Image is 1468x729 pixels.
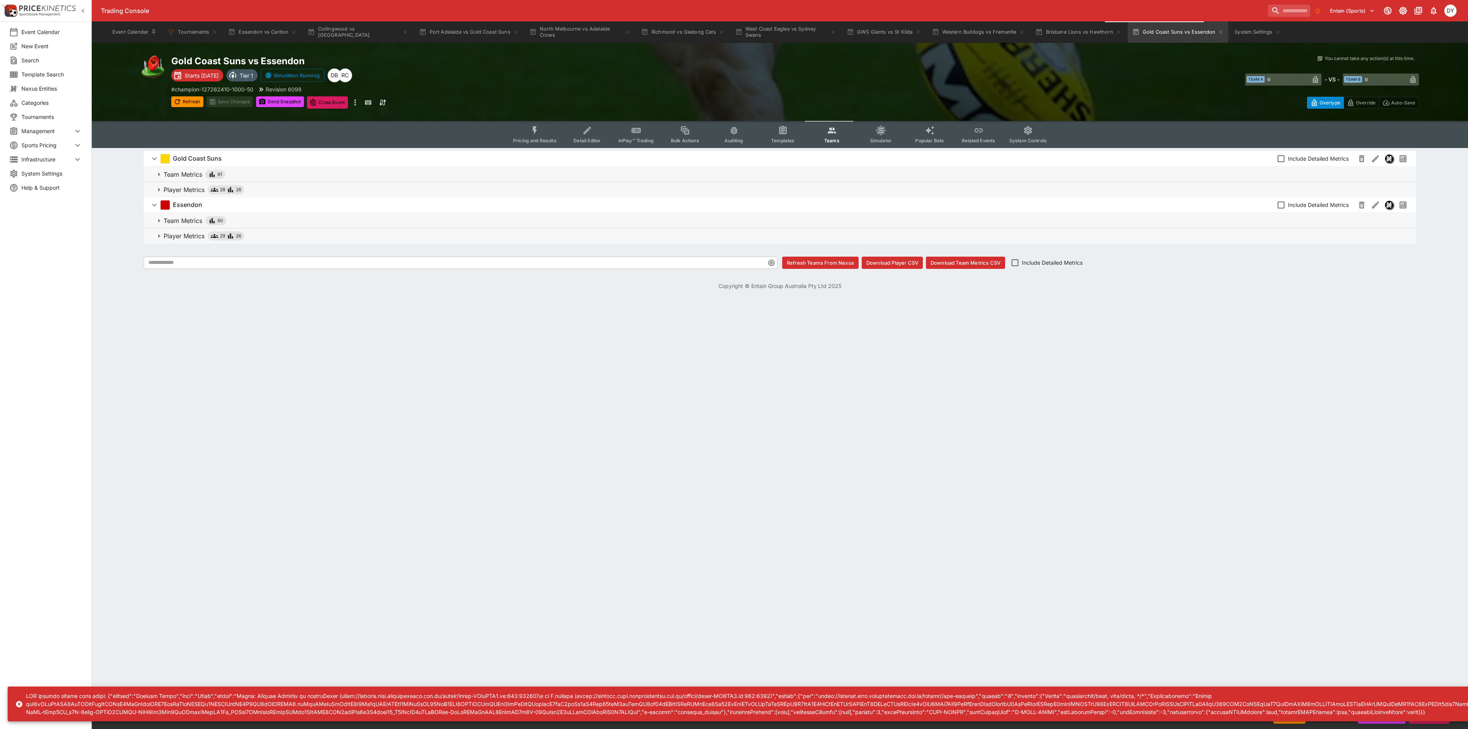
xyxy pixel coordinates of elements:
p: Overtype [1320,99,1340,107]
button: Notifications [1427,4,1440,18]
button: Tournaments [163,21,222,43]
p: Copyright © Entain Group Australia Pty Ltd 2025 [92,282,1468,290]
button: Collingwood vs [GEOGRAPHIC_DATA] [303,21,413,43]
span: 26 [236,232,241,240]
span: System Settings [21,169,82,177]
img: nexus.svg [1385,155,1393,163]
button: Refresh Teams From Nexus [782,257,859,269]
button: EssendonInclude Detailed MetricsNexusPast Performances [144,197,1416,213]
h6: - VS - [1325,75,1340,83]
img: PriceKinetics [19,5,76,11]
button: Team Metrics61 [144,167,1416,182]
span: Detail Editor [573,138,601,143]
h6: Essendon [173,201,202,209]
button: Port Adelaide vs Gold Coast Suns [414,21,523,43]
span: Template Search [21,70,82,78]
button: dylan.brown [1442,2,1459,19]
span: Help & Support [21,184,82,192]
p: Override [1356,99,1375,107]
p: Team Metrics [164,216,202,225]
button: Connected to PK [1381,4,1395,18]
span: Nexus Entities [21,85,82,93]
button: Close Event [307,96,348,109]
button: System Settings [1230,21,1285,43]
button: Essendon vs Carlton [224,21,301,43]
button: Auto-Save [1379,97,1419,109]
input: search [1268,5,1310,17]
span: Team B [1344,76,1362,83]
span: InPlay™ Trading [619,138,654,143]
button: Send Snapshot [256,96,304,107]
button: Past Performances [1396,198,1410,212]
button: more [351,96,360,109]
button: Overtype [1307,97,1344,109]
button: Player Metrics2826 [144,182,1416,197]
span: Popular Bets [915,138,944,143]
div: dylan.brown [1444,5,1457,17]
span: Infrastructure [21,155,73,163]
div: Start From [1307,97,1419,109]
p: Starts [DATE] [185,72,219,80]
img: australian_rules.png [141,55,165,80]
span: Related Events [962,138,995,143]
button: Gold Coast SunsInclude Detailed MetricsNexusPast Performances [144,151,1416,166]
span: Team A [1247,76,1265,83]
button: Refresh [171,96,203,107]
p: Tier 1 [240,72,253,80]
p: You cannot take any action(s) at this time. [1325,55,1414,62]
button: Richmond vs Geelong Cats [637,21,729,43]
div: Nexus [1385,200,1394,210]
span: Auditing [724,138,743,143]
span: Simulator [870,138,892,143]
div: Nexus [1385,154,1394,163]
img: PriceKinetics Logo [2,3,18,18]
button: Simulation Running [261,69,325,82]
span: 26 [236,186,241,194]
span: Sports Pricing [21,141,73,149]
button: Player Metrics2926 [144,228,1416,244]
span: New Event [21,42,82,50]
button: Event Calendar [108,21,161,43]
button: North Melbourne vs Adelaide Crows [525,21,635,43]
p: Auto-Save [1392,99,1416,107]
button: Brisbane Lions vs Hawthorn [1031,21,1126,43]
button: GWS Giants vs St Kilda [842,21,926,43]
span: 61 [218,171,222,178]
span: 29 [220,232,225,240]
p: Team Metrics [164,170,202,179]
span: Bulk Actions [671,138,699,143]
div: Event type filters [507,121,1053,148]
button: Past Performances [1396,152,1410,166]
button: Gold Coast Suns vs Essendon [1128,21,1229,43]
span: Templates [771,138,794,143]
span: Include Detailed Metrics [1288,201,1349,209]
span: Categories [21,99,82,107]
div: Trading Console [101,7,1265,15]
button: West Coast Eagles vs Sydney Swans [731,21,841,43]
button: Override [1343,97,1379,109]
span: Event Calendar [21,28,82,36]
button: Toggle light/dark mode [1396,4,1410,18]
h2: Copy To Clipboard [171,55,795,67]
button: Team Metrics60 [144,213,1416,228]
span: Include Detailed Metrics [1022,259,1083,267]
span: System Controls [1009,138,1047,143]
span: Search [21,56,82,64]
button: Download Team Metrics CSV [926,257,1005,269]
button: Nexus [1382,198,1396,212]
img: nexus.svg [1385,201,1393,209]
span: 60 [218,217,223,225]
span: Tournaments [21,113,82,121]
p: Copy To Clipboard [171,85,253,93]
div: Richard Costa [338,68,352,82]
span: Pricing and Results [513,138,557,143]
span: 28 [220,186,225,194]
div: Dylan Brown [328,68,341,82]
button: Documentation [1411,4,1425,18]
p: Player Metrics [164,231,205,241]
span: Include Detailed Metrics [1288,155,1349,163]
button: Select Tenant [1325,5,1379,17]
button: Western Bulldogs vs Fremantle [927,21,1030,43]
img: Sportsbook Management [19,13,60,16]
span: Management [21,127,73,135]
